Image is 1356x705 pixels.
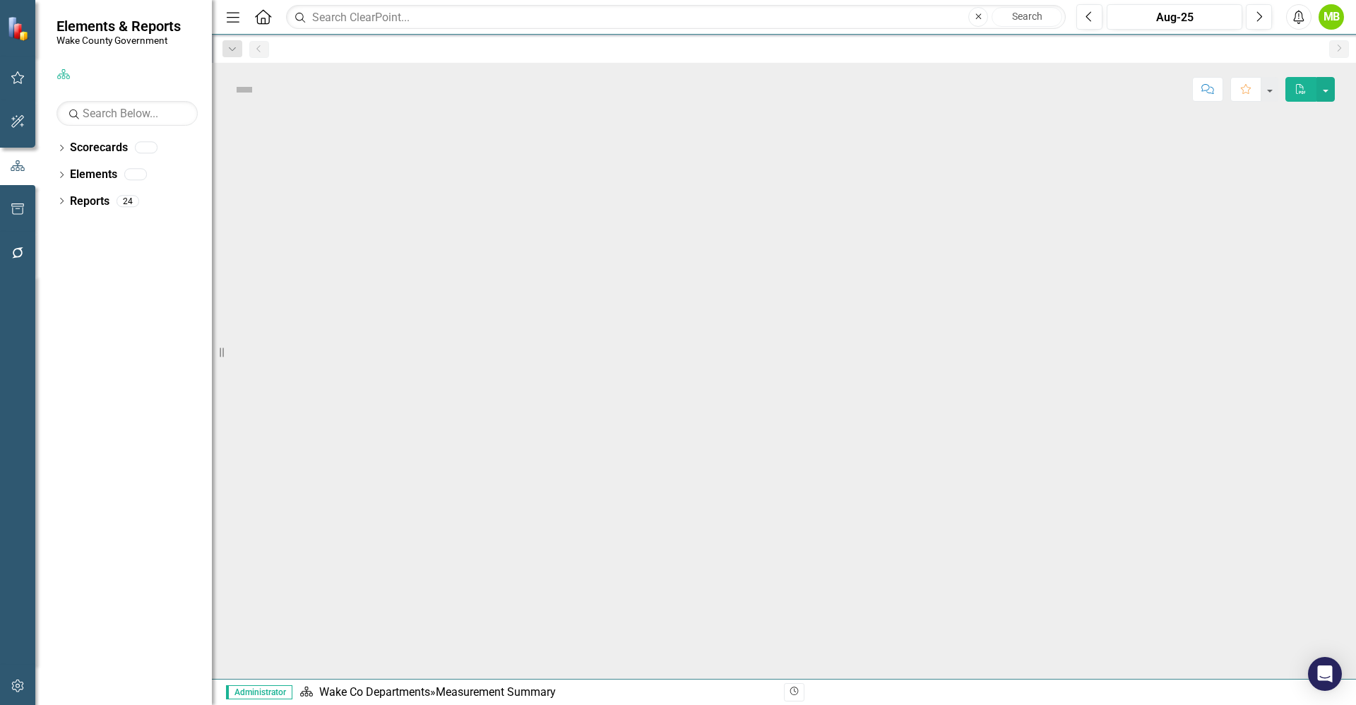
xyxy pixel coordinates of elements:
a: Scorecards [70,140,128,156]
button: MB [1319,4,1344,30]
span: Search [1012,11,1042,22]
img: ClearPoint Strategy [7,16,32,41]
a: Elements [70,167,117,183]
div: Open Intercom Messenger [1308,657,1342,691]
a: Reports [70,194,109,210]
div: Measurement Summary [436,685,556,699]
span: Administrator [226,685,292,699]
a: Wake Co Departments [319,685,430,699]
input: Search ClearPoint... [286,5,1066,30]
div: » [299,685,773,701]
small: Wake County Government [56,35,181,46]
button: Aug-25 [1107,4,1242,30]
div: Aug-25 [1112,9,1237,26]
button: Search [992,7,1062,27]
div: 24 [117,195,139,207]
span: Elements & Reports [56,18,181,35]
input: Search Below... [56,101,198,126]
img: Not Defined [233,78,256,101]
